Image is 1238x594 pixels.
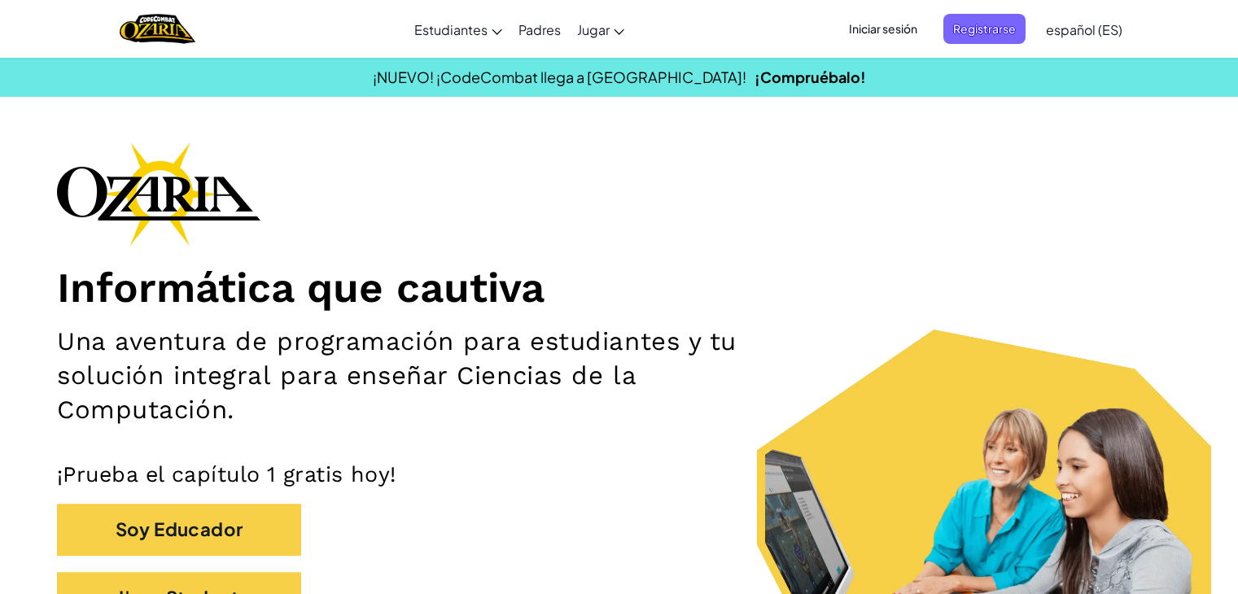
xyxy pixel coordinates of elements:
[120,12,195,46] img: Home
[406,7,510,51] a: Estudiantes
[57,262,1181,312] h1: Informática que cautiva
[510,7,569,51] a: Padres
[120,12,195,46] a: Ozaria by CodeCombat logo
[57,142,260,246] img: Ozaria branding logo
[1046,21,1122,38] span: español (ES)
[577,21,610,38] span: Jugar
[414,21,488,38] span: Estudiantes
[57,504,301,555] button: Soy Educador
[755,68,866,86] a: ¡Compruébalo!
[839,14,927,44] button: Iniciar sesión
[1038,7,1131,51] a: español (ES)
[569,7,632,51] a: Jugar
[373,68,746,86] span: ¡NUEVO! ¡CodeCombat llega a [GEOGRAPHIC_DATA]!
[57,461,1181,487] p: ¡Prueba el capítulo 1 gratis hoy!
[57,325,810,428] h2: Una aventura de programación para estudiantes y tu solución integral para enseñar Ciencias de la ...
[943,14,1026,44] button: Registrarse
